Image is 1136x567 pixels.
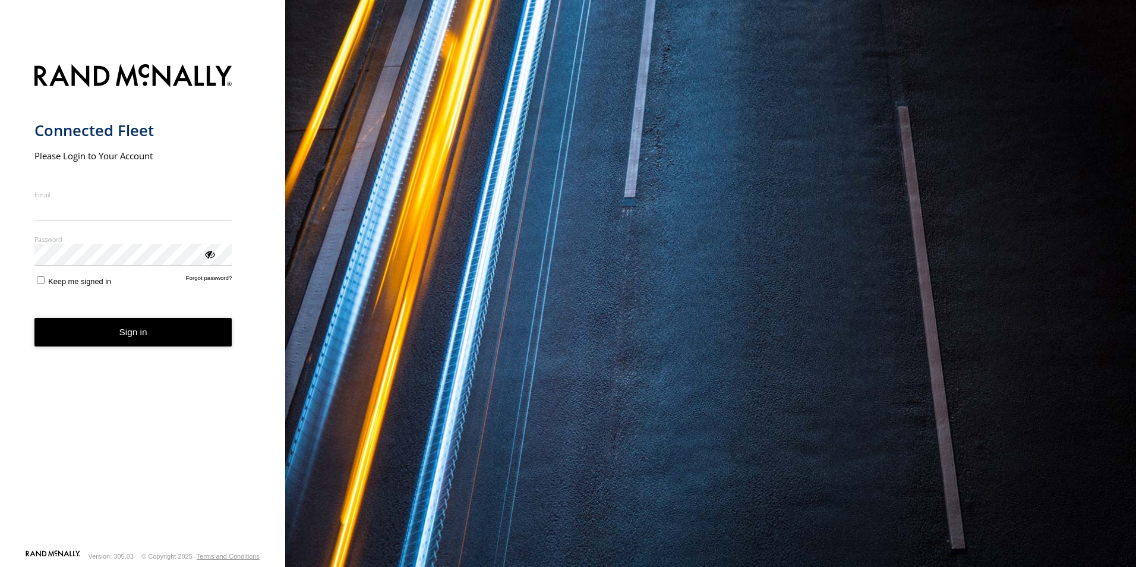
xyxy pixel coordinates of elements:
[186,275,232,286] a: Forgot password?
[197,553,260,560] a: Terms and Conditions
[34,318,232,347] button: Sign in
[26,550,80,562] a: Visit our Website
[34,62,232,92] img: Rand McNally
[34,190,232,199] label: Email
[89,553,134,560] div: Version: 305.03
[203,248,215,260] div: ViewPassword
[48,277,111,286] span: Keep me signed in
[34,121,232,140] h1: Connected Fleet
[141,553,260,560] div: © Copyright 2025 -
[37,276,45,284] input: Keep me signed in
[34,57,251,549] form: main
[34,150,232,162] h2: Please Login to Your Account
[34,235,232,244] label: Password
